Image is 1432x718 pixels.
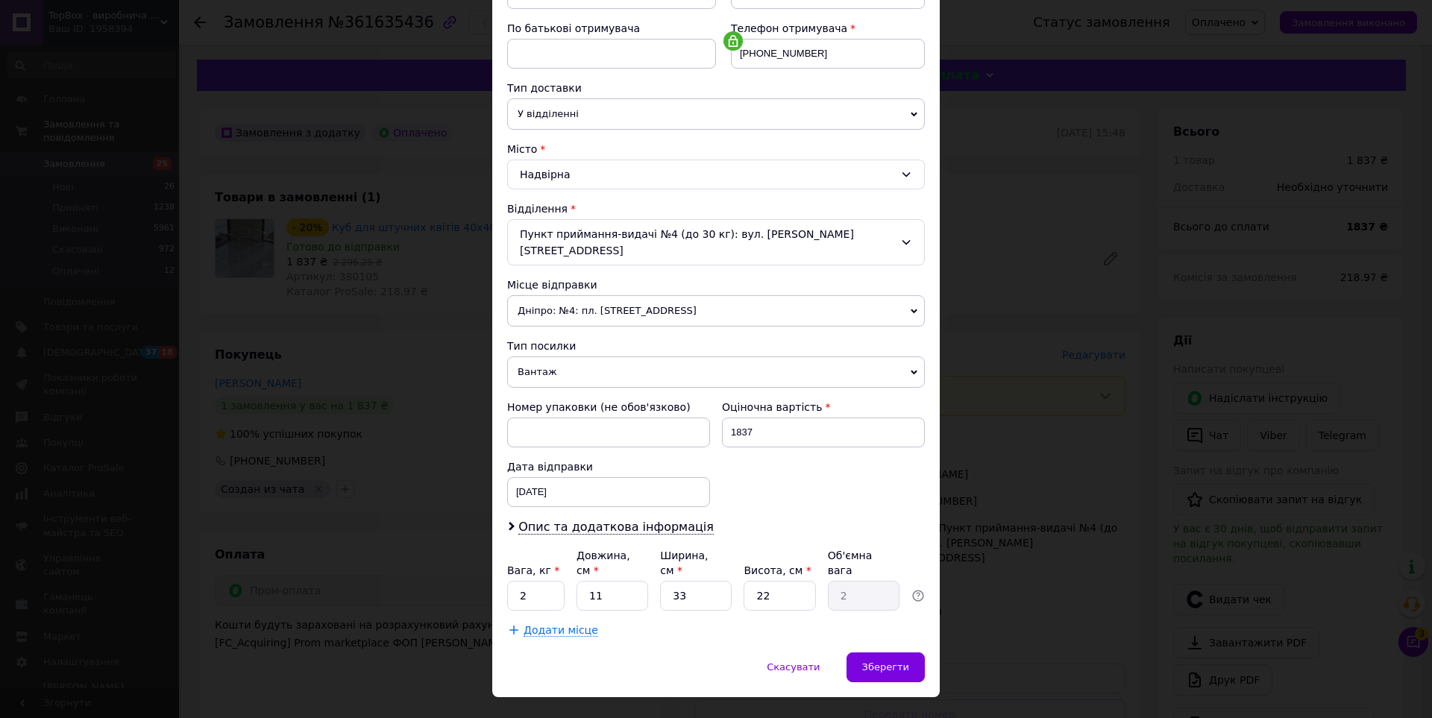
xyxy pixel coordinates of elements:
div: Об'ємна вага [828,548,899,578]
span: Опис та додаткова інформація [518,520,714,535]
span: У відділенні [507,98,925,130]
div: Дата відправки [507,459,710,474]
label: Вага, кг [507,564,559,576]
label: Ширина, см [660,549,708,576]
input: +380 [731,39,925,69]
span: Телефон отримувача [731,22,847,34]
span: По батькові отримувача [507,22,640,34]
span: Тип посилки [507,340,576,352]
span: Місце відправки [507,279,597,291]
div: Номер упаковки (не обов'язково) [507,400,710,415]
span: Додати місце [524,624,598,637]
label: Довжина, см [577,549,630,576]
span: Вантаж [507,356,925,388]
div: Відділення [507,201,925,216]
span: Дніпро: №4: пл. [STREET_ADDRESS] [507,295,925,327]
span: Скасувати [767,661,820,673]
label: Висота, см [744,564,811,576]
div: Місто [507,142,925,157]
span: Тип доставки [507,82,582,94]
span: Зберегти [862,661,909,673]
div: Пункт приймання-видачі №4 (до 30 кг): вул. [PERSON_NAME][STREET_ADDRESS] [507,219,925,265]
div: Оціночна вартість [722,400,925,415]
div: Надвірна [507,160,925,189]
